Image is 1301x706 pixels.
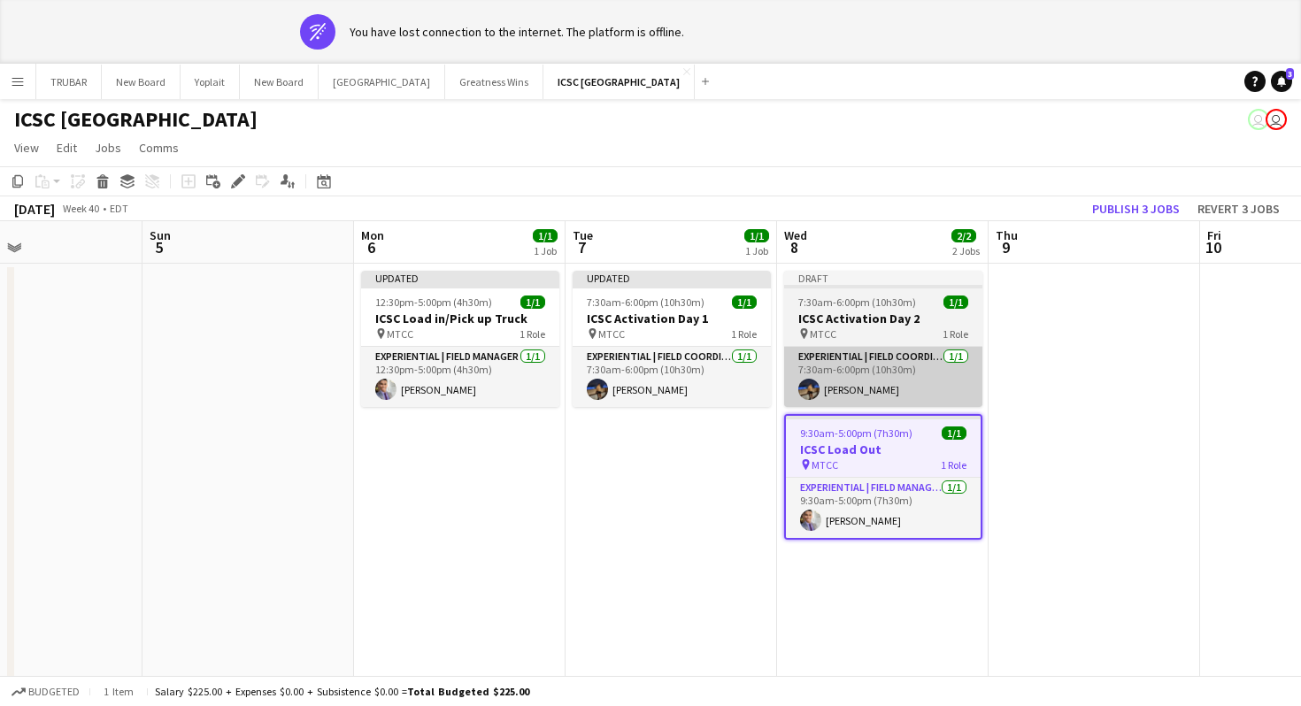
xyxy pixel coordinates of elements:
button: Greatness Wins [445,65,543,99]
div: 2 Jobs [952,244,980,257]
span: Week 40 [58,202,103,215]
span: 1 item [97,685,140,698]
span: 1/1 [533,229,558,242]
app-job-card: Draft7:30am-6:00pm (10h30m)1/1ICSC Activation Day 2 MTCC1 RoleExperiential | Field Coordinator1/1... [784,271,982,407]
button: [GEOGRAPHIC_DATA] [319,65,445,99]
span: Total Budgeted $225.00 [407,685,529,698]
span: 1/1 [942,426,966,440]
app-card-role: Experiential | Field Manager1/19:30am-5:00pm (7h30m)[PERSON_NAME] [786,478,981,538]
span: 1/1 [744,229,769,242]
app-card-role: Experiential | Field Manager1/112:30pm-5:00pm (4h30m)[PERSON_NAME] [361,347,559,407]
div: [DATE] [14,200,55,218]
span: 7:30am-6:00pm (10h30m) [798,295,916,309]
span: Wed [784,227,807,243]
span: MTCC [598,327,625,341]
div: Draft [784,271,982,285]
span: 1 Role [520,327,545,341]
h3: ICSC Load in/Pick up Truck [361,311,559,326]
h3: ICSC Load Out [786,441,981,457]
app-user-avatar: Jamaal Jemmott [1266,109,1287,130]
button: Yoplait [181,65,240,99]
app-card-role: Experiential | Field Coordinator1/17:30am-6:00pm (10h30m)[PERSON_NAME] [573,347,771,407]
span: Fri [1207,227,1221,243]
span: Mon [361,227,384,243]
div: Updated [361,271,559,285]
span: 1 Role [731,327,757,341]
span: MTCC [812,458,838,472]
button: New Board [240,65,319,99]
span: 6 [358,237,384,257]
h1: ICSC [GEOGRAPHIC_DATA] [14,106,258,133]
div: Salary $225.00 + Expenses $0.00 + Subsistence $0.00 = [155,685,529,698]
a: Comms [132,136,186,159]
span: Edit [57,140,77,156]
a: View [7,136,46,159]
span: 7 [570,237,593,257]
a: Edit [50,136,84,159]
span: 1 Role [941,458,966,472]
button: Publish 3 jobs [1085,197,1187,220]
span: Thu [996,227,1018,243]
div: Updated [573,271,771,285]
a: Jobs [88,136,128,159]
span: 1/1 [943,295,968,309]
span: 5 [147,237,171,257]
span: Comms [139,140,179,156]
app-card-role: Experiential | Field Coordinator1/17:30am-6:00pm (10h30m)[PERSON_NAME] [784,347,982,407]
span: 7:30am-6:00pm (10h30m) [587,295,704,309]
app-job-card: Updated12:30pm-5:00pm (4h30m)1/1ICSC Load in/Pick up Truck MTCC1 RoleExperiential | Field Manager... [361,271,559,407]
div: EDT [110,202,128,215]
span: Sun [150,227,171,243]
span: 10 [1205,237,1221,257]
div: 1 Job [745,244,768,257]
span: MTCC [387,327,413,341]
span: 1/1 [732,295,757,309]
app-job-card: Updated7:30am-6:00pm (10h30m)1/1ICSC Activation Day 1 MTCC1 RoleExperiential | Field Coordinator1... [573,271,771,407]
span: MTCC [810,327,836,341]
button: Budgeted [9,682,82,702]
span: Tue [573,227,593,243]
span: 9 [993,237,1018,257]
span: Jobs [95,140,121,156]
div: 1 Job [534,244,557,257]
app-job-card: 9:30am-5:00pm (7h30m)1/1ICSC Load Out MTCC1 RoleExperiential | Field Manager1/19:30am-5:00pm (7h3... [784,414,982,540]
span: 2/2 [951,229,976,242]
h3: ICSC Activation Day 1 [573,311,771,326]
button: ICSC [GEOGRAPHIC_DATA] [543,65,695,99]
span: 9:30am-5:00pm (7h30m) [800,426,912,440]
span: 8 [781,237,807,257]
app-user-avatar: Derek DeNure [1248,109,1269,130]
span: View [14,140,39,156]
div: You have lost connection to the internet. The platform is offline. [350,24,684,40]
span: 12:30pm-5:00pm (4h30m) [375,295,492,309]
button: New Board [102,65,181,99]
span: 1 Role [943,327,968,341]
span: 1/1 [520,295,545,309]
button: Revert 3 jobs [1190,197,1287,220]
button: TRUBAR [36,65,102,99]
span: Budgeted [28,686,80,698]
h3: ICSC Activation Day 2 [784,311,982,326]
span: 3 [1286,68,1294,80]
a: 3 [1271,71,1292,92]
